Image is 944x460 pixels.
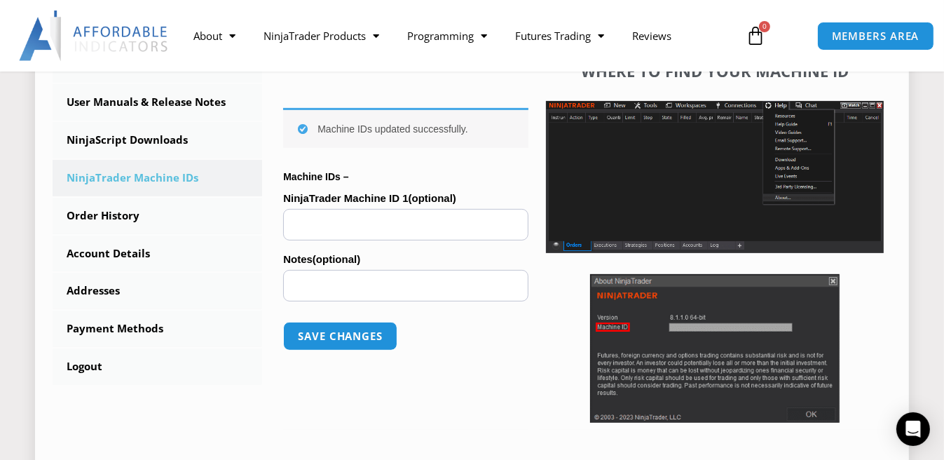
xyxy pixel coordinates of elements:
a: Account Details [53,236,262,272]
img: Screenshot 2025-01-17 1155544 | Affordable Indicators – NinjaTrader [546,101,884,253]
div: Open Intercom Messenger [896,412,930,446]
button: Save changes [283,322,397,351]
a: 0 [725,15,786,56]
a: NinjaScript Downloads [53,122,262,158]
a: About [179,20,249,52]
a: Reviews [618,20,685,52]
a: Futures Trading [501,20,618,52]
span: (optional) [409,192,456,204]
div: Machine IDs updated successfully. [283,108,528,148]
a: NinjaTrader Products [249,20,393,52]
nav: Menu [179,20,737,52]
strong: Machine IDs – [283,171,348,182]
a: Programming [393,20,501,52]
nav: Account pages [53,46,262,385]
a: NinjaTrader Machine IDs [53,160,262,196]
label: Notes [283,249,528,270]
a: MEMBERS AREA [817,22,934,50]
a: User Manuals & Release Notes [53,84,262,121]
span: (optional) [313,253,360,265]
a: Order History [53,198,262,234]
h4: Machine ID Licensing [283,55,528,73]
span: MEMBERS AREA [832,31,919,41]
h4: Where to find your Machine ID [546,62,884,80]
label: NinjaTrader Machine ID 1 [283,188,528,209]
span: 0 [759,21,770,32]
img: LogoAI | Affordable Indicators – NinjaTrader [19,11,170,61]
img: Screenshot 2025-01-17 114931 | Affordable Indicators – NinjaTrader [590,274,840,423]
a: Payment Methods [53,311,262,347]
a: Addresses [53,273,262,309]
a: Logout [53,349,262,385]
